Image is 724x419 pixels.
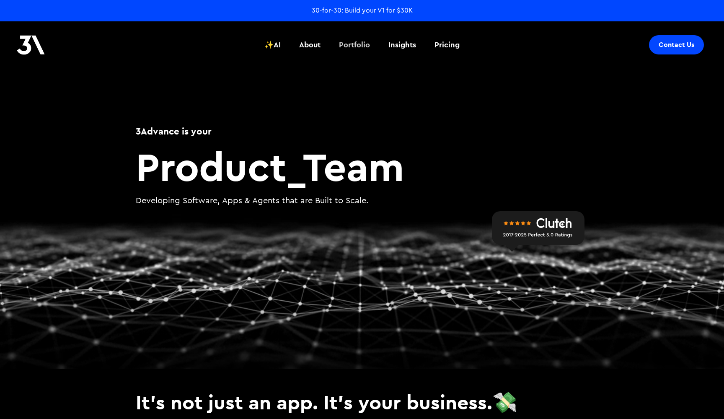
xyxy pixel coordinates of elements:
[334,29,375,60] a: Portfolio
[136,141,287,191] span: Product
[383,29,421,60] a: Insights
[136,195,588,207] p: Developing Software, Apps & Agents that are Built to Scale.
[264,39,281,50] div: ✨AI
[659,41,694,49] div: Contact Us
[287,141,303,191] span: _
[299,39,321,50] div: About
[136,146,588,186] h2: Team
[434,39,460,50] div: Pricing
[136,390,588,414] h3: It's not just an app. It's your business.💸
[312,6,413,15] a: 30-for-30: Build your V1 for $30K
[339,39,370,50] div: Portfolio
[294,29,326,60] a: About
[388,39,416,50] div: Insights
[649,35,704,54] a: Contact Us
[136,124,588,138] h1: 3Advance is your
[259,29,286,60] a: ✨AI
[429,29,465,60] a: Pricing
